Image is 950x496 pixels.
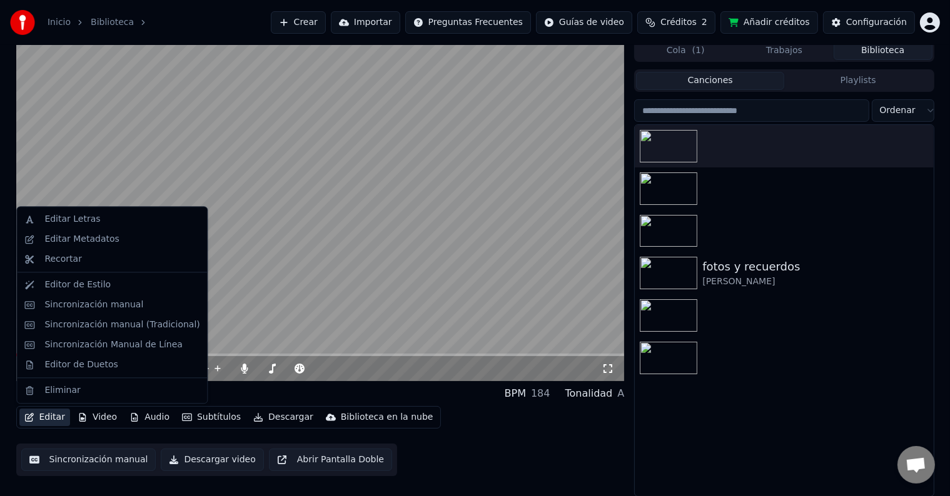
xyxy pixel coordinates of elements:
[834,42,932,60] button: Biblioteca
[692,44,705,57] span: ( 1 )
[161,449,263,471] button: Descargar video
[846,16,907,29] div: Configuración
[735,42,834,60] button: Trabajos
[702,258,928,275] div: fotos y recuerdos
[44,359,118,371] div: Editor de Duetos
[784,72,932,90] button: Playlists
[702,16,707,29] span: 2
[44,279,111,291] div: Editor de Estilo
[19,409,70,426] button: Editar
[44,299,143,311] div: Sincronización manual
[341,411,433,424] div: Biblioteca en la nube
[636,42,735,60] button: Cola
[636,72,784,90] button: Canciones
[73,409,122,426] button: Video
[44,319,200,331] div: Sincronización manual (Tradicional)
[10,10,35,35] img: youka
[48,16,71,29] a: Inicio
[44,384,80,397] div: Eliminar
[405,11,531,34] button: Preguntas Frecuentes
[271,11,326,34] button: Crear
[880,104,916,117] span: Ordenar
[702,275,928,288] div: [PERSON_NAME]
[21,449,156,471] button: Sincronización manual
[823,11,915,34] button: Configuración
[637,11,715,34] button: Créditos2
[897,446,935,484] div: Chat abierto
[124,409,174,426] button: Audio
[505,386,526,401] div: BPM
[269,449,392,471] button: Abrir Pantalla Doble
[44,213,100,226] div: Editar Letras
[720,11,818,34] button: Añadir créditos
[44,233,119,246] div: Editar Metadatos
[177,409,246,426] button: Subtítulos
[565,386,613,401] div: Tonalidad
[531,386,550,401] div: 184
[48,16,154,29] nav: breadcrumb
[44,339,183,351] div: Sincronización Manual de Línea
[331,11,400,34] button: Importar
[248,409,318,426] button: Descargar
[617,386,624,401] div: A
[91,16,134,29] a: Biblioteca
[660,16,697,29] span: Créditos
[44,253,82,265] div: Recortar
[536,11,632,34] button: Guías de video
